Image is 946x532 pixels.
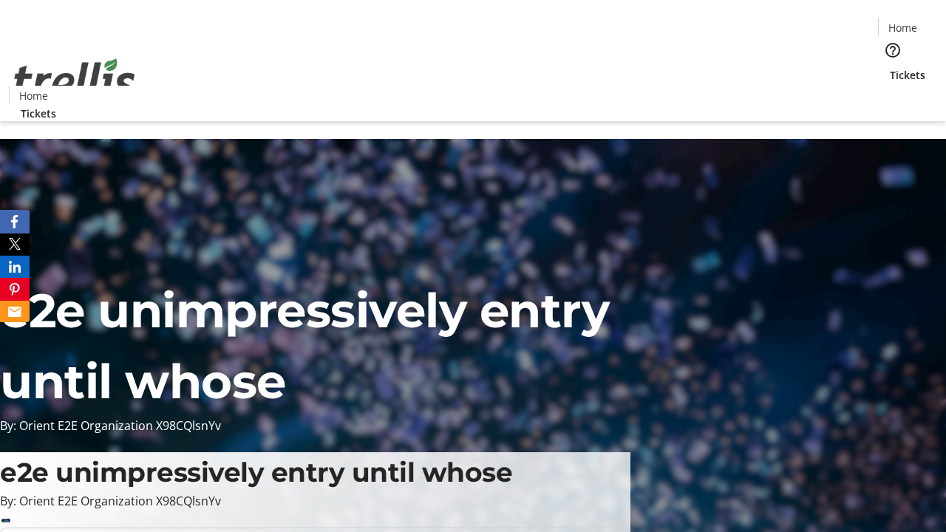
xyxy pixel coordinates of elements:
[888,20,917,35] span: Home
[10,88,57,103] a: Home
[878,83,908,112] button: Cart
[879,20,926,35] a: Home
[9,106,68,121] a: Tickets
[878,67,937,83] a: Tickets
[878,35,908,65] button: Help
[9,42,140,116] img: Orient E2E Organization X98CQlsnYv's Logo
[19,88,48,103] span: Home
[21,106,56,121] span: Tickets
[890,67,925,83] span: Tickets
